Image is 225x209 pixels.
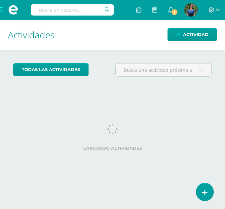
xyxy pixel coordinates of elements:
input: Busca un usuario... [31,4,114,16]
span: 1 [171,9,178,16]
a: todas las Actividades [13,63,89,76]
span: Actividad [183,28,208,41]
a: Actividad [168,28,217,41]
input: Busca una actividad próxima aquí... [116,63,212,76]
label: Cargando actividades [13,146,212,151]
img: 5914774f7085c63bcd80a4fe3d7f208d.png [184,3,198,17]
h1: Actividades [8,20,217,50]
